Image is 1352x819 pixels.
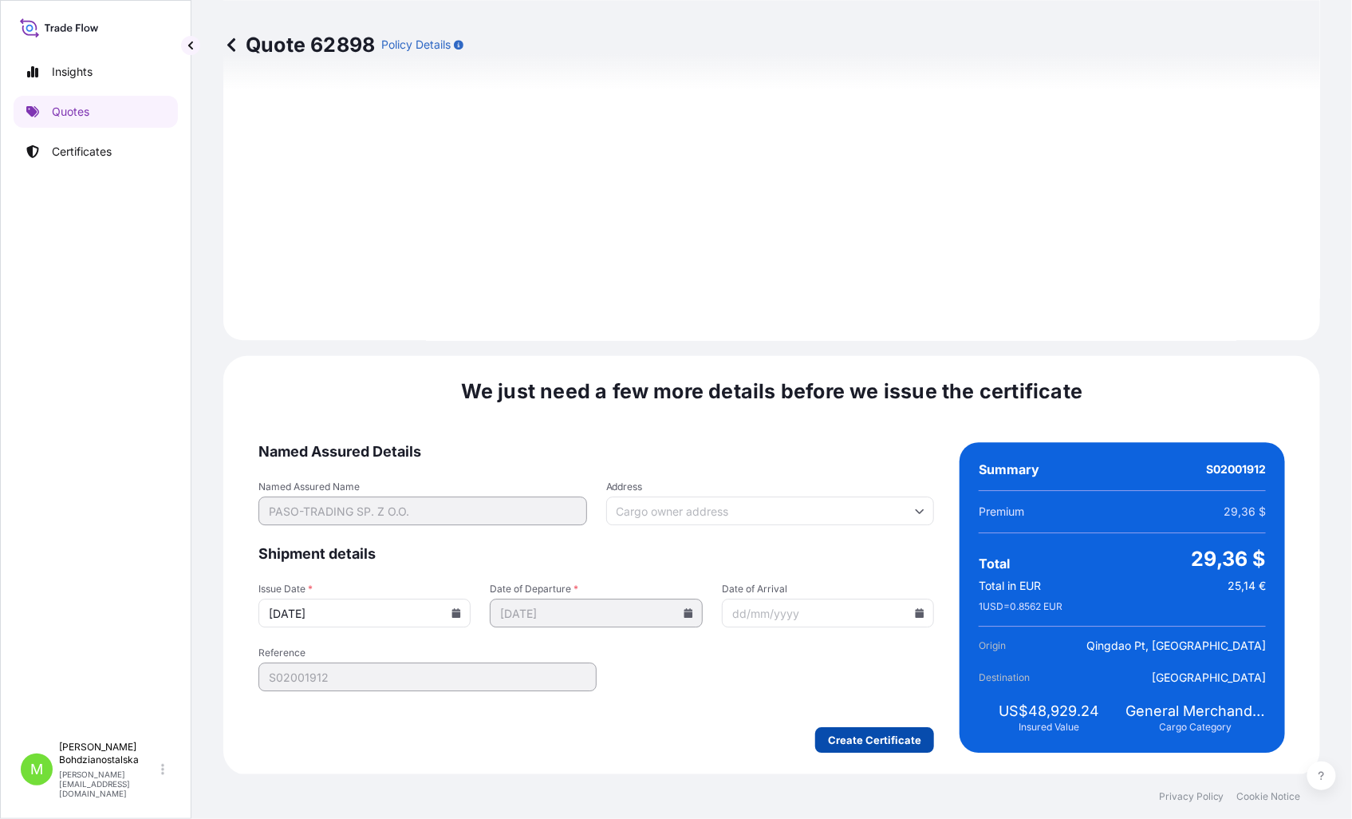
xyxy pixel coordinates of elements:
button: Create Certificate [815,727,934,753]
a: Privacy Policy [1159,790,1224,803]
a: Cookie Notice [1237,790,1301,803]
span: Issue Date [258,583,471,595]
span: Origin [979,638,1068,654]
p: Create Certificate [828,732,921,748]
span: US$48,929.24 [999,702,1099,721]
input: Cargo owner address [606,497,935,525]
p: Insights [52,64,93,80]
p: Certificates [52,144,112,160]
span: General Merchandise [1125,702,1266,721]
span: Destination [979,670,1068,686]
p: [PERSON_NAME] Bohdzianostalska [59,741,158,766]
a: Certificates [14,136,178,168]
input: Your internal reference [258,663,597,691]
span: 1 USD = 0.8562 EUR [979,600,1062,613]
p: Policy Details [381,37,451,53]
a: Insights [14,56,178,88]
span: Premium [979,504,1024,520]
span: Insured Value [1019,721,1079,734]
span: Summary [979,461,1039,477]
p: [PERSON_NAME][EMAIL_ADDRESS][DOMAIN_NAME] [59,770,158,798]
span: 25,14 € [1228,578,1266,594]
span: Named Assured Name [258,481,587,493]
span: [GEOGRAPHIC_DATA] [1152,670,1266,686]
span: M [30,762,43,777]
span: 29,36 $ [1224,504,1266,520]
span: Cargo Category [1160,721,1232,734]
span: Date of Arrival [722,583,934,595]
span: S02001912 [1206,461,1266,477]
span: Date of Departure [490,583,702,595]
span: Total [979,556,1010,572]
span: Reference [258,647,597,659]
span: Total in EUR [979,578,1041,594]
span: Address [606,481,935,493]
p: Quote 62898 [223,32,375,57]
span: 29,36 $ [1192,546,1266,572]
span: We just need a few more details before we issue the certificate [461,378,1083,404]
span: Named Assured Details [258,442,934,461]
input: dd/mm/yyyy [258,599,471,627]
input: dd/mm/yyyy [722,599,934,627]
span: Shipment details [258,544,934,564]
input: dd/mm/yyyy [490,599,702,627]
p: Quotes [52,104,89,120]
span: Qingdao Pt, [GEOGRAPHIC_DATA] [1086,638,1266,654]
a: Quotes [14,96,178,128]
